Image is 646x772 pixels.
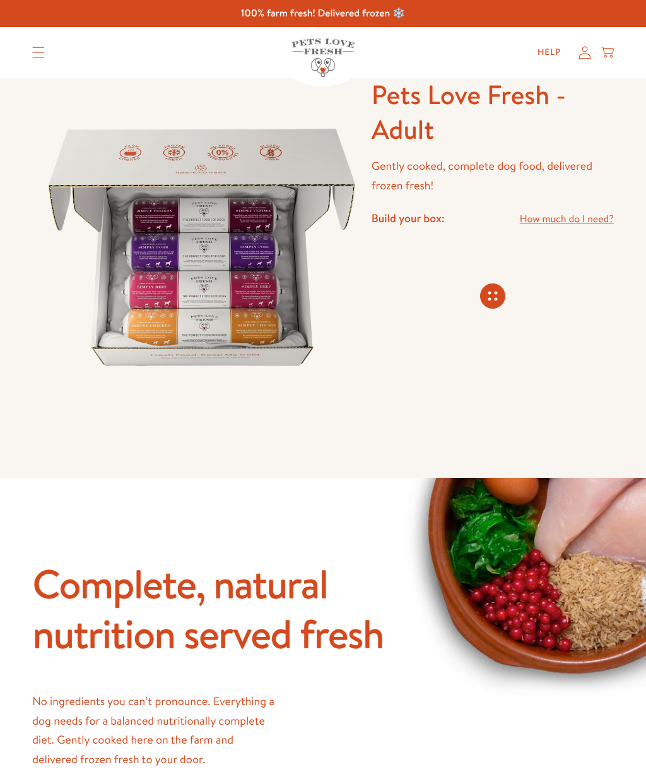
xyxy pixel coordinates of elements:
svg: Connecting store [480,283,505,309]
a: How much do I need? [520,211,614,228]
h1: Pets Love Fresh - Adult [372,78,614,146]
p: No ingredients you can’t pronounce. Everything a dog needs for a balanced nutritionally complete ... [32,692,274,769]
a: Help [527,40,571,65]
h4: Build your box: [372,211,445,225]
summary: Translation missing: en.sections.header.menu [22,37,55,68]
h2: Complete, natural nutrition served fresh [32,559,420,658]
img: Pets Love Fresh [291,39,355,77]
p: Gently cooked, complete dog food, delivered frozen fresh! [372,157,614,195]
img: Pets Love Fresh - Adult [32,78,372,417]
iframe: Gorgias live chat messenger [583,713,633,759]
